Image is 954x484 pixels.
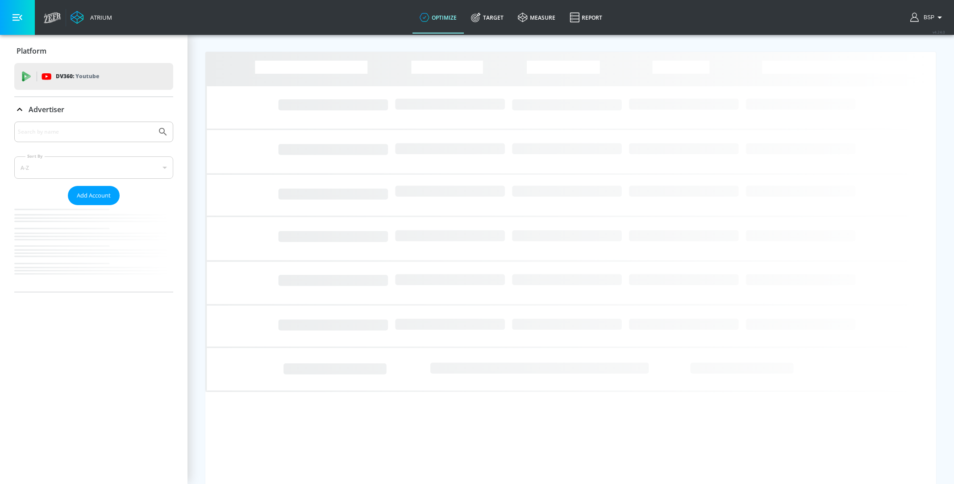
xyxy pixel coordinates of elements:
a: measure [511,1,562,34]
p: Youtube [75,72,99,81]
p: Platform [17,46,46,56]
div: Atrium [87,13,112,21]
div: A-Z [14,156,173,179]
input: Search by name [18,126,153,138]
nav: list of Advertiser [14,205,173,292]
a: Report [562,1,609,34]
div: Platform [14,38,173,63]
div: Advertiser [14,97,173,122]
span: Add Account [77,190,111,201]
p: Advertiser [29,105,64,114]
button: BSP [910,12,945,23]
p: DV360: [56,72,99,81]
div: DV360: Youtube [14,63,173,90]
a: optimize [412,1,464,34]
span: login as: bsp_linking@zefr.com [920,14,934,21]
button: Add Account [68,186,120,205]
span: v 4.24.0 [933,29,945,34]
a: Target [464,1,511,34]
label: Sort By [25,153,45,159]
div: Advertiser [14,122,173,292]
a: Atrium [71,11,112,24]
